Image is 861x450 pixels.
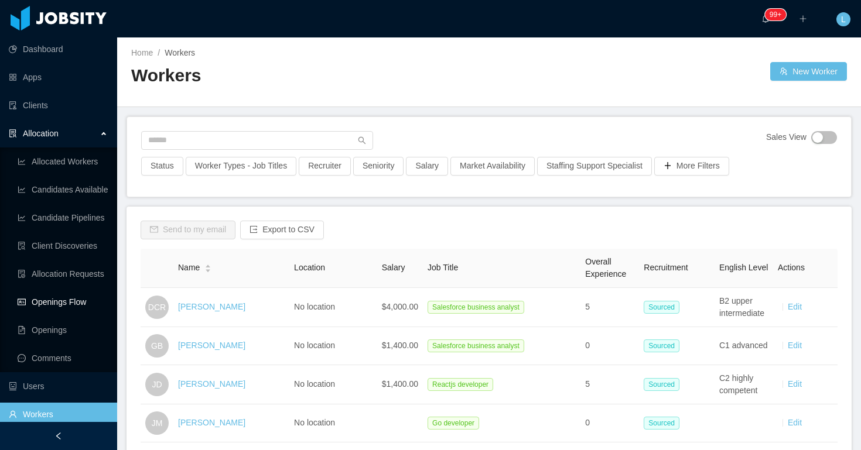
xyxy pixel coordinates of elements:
span: Salesforce business analyst [428,339,524,352]
i: icon: bell [761,15,770,23]
a: icon: file-searchClient Discoveries [18,234,108,257]
td: 5 [580,288,639,327]
span: / [158,48,160,57]
a: Edit [788,418,802,427]
button: Status [141,157,183,176]
td: B2 upper intermediate [715,288,773,327]
span: Sourced [644,378,679,391]
button: Staffing Support Specialist [537,157,652,176]
sup: 2159 [765,9,786,20]
span: Workers [165,48,195,57]
span: JM [152,411,163,435]
span: Name [178,262,200,274]
span: Sourced [644,301,679,314]
a: Edit [788,302,802,311]
i: icon: caret-up [205,263,211,267]
a: Edit [788,341,802,350]
button: icon: usergroup-addNew Worker [770,62,847,81]
span: DCR [148,296,166,319]
h2: Workers [131,64,489,88]
i: icon: search [358,136,366,145]
td: No location [289,327,377,365]
span: Salary [382,263,405,272]
span: Sourced [644,417,679,430]
span: Job Title [428,263,458,272]
a: icon: idcardOpenings Flow [18,290,108,314]
span: GB [151,334,163,358]
td: No location [289,404,377,442]
button: Worker Types - Job Titles [186,157,296,176]
a: Home [131,48,153,57]
div: Sort [204,263,211,271]
a: Edit [788,379,802,389]
span: $4,000.00 [382,302,418,311]
span: Overall Experience [585,257,626,279]
span: L [841,12,846,26]
i: icon: plus [799,15,807,23]
a: icon: line-chartCandidate Pipelines [18,206,108,229]
a: icon: file-doneAllocation Requests [18,262,108,286]
button: Salary [406,157,448,176]
i: icon: caret-down [205,267,211,271]
span: Reactjs developer [428,378,493,391]
button: icon: exportExport to CSV [240,221,324,239]
i: icon: solution [9,129,17,138]
td: C1 advanced [715,327,773,365]
a: [PERSON_NAME] [178,379,245,389]
span: English Level [719,263,768,272]
button: Recruiter [299,157,351,176]
span: $1,400.00 [382,341,418,350]
a: icon: line-chartAllocated Workers [18,150,108,173]
span: Salesforce business analyst [428,301,524,314]
button: Seniority [353,157,404,176]
span: Recruitment [644,263,688,272]
button: Market Availability [450,157,535,176]
span: Location [294,263,325,272]
a: icon: file-textOpenings [18,318,108,342]
td: 0 [580,404,639,442]
a: [PERSON_NAME] [178,418,245,427]
td: C2 highly competent [715,365,773,404]
td: No location [289,288,377,327]
span: Actions [778,263,805,272]
a: icon: robotUsers [9,375,108,398]
span: Sourced [644,339,679,352]
a: icon: auditClients [9,94,108,117]
button: icon: plusMore Filters [654,157,729,176]
a: icon: messageComments [18,346,108,370]
td: 5 [580,365,639,404]
td: No location [289,365,377,404]
td: 0 [580,327,639,365]
span: Go developer [428,417,479,430]
a: [PERSON_NAME] [178,302,245,311]
a: icon: line-chartCandidates Available [18,178,108,201]
a: [PERSON_NAME] [178,341,245,350]
span: $1,400.00 [382,379,418,389]
a: icon: pie-chartDashboard [9,37,108,61]
a: icon: userWorkers [9,403,108,426]
span: JD [152,373,162,396]
a: icon: appstoreApps [9,66,108,89]
span: Allocation [23,129,59,138]
span: Sales View [766,131,807,144]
